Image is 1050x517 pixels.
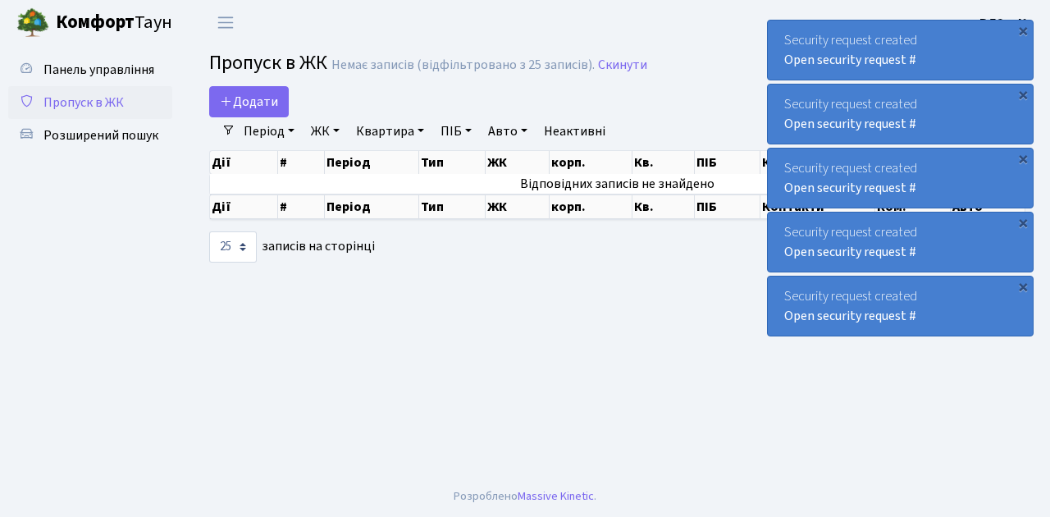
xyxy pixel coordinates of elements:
a: Пропуск в ЖК [8,86,172,119]
div: Security request created [768,149,1033,208]
a: Open security request # [784,307,916,325]
th: ЖК [486,194,550,219]
a: Неактивні [537,117,612,145]
a: Розширений пошук [8,119,172,152]
label: записів на сторінці [209,231,375,263]
span: Пропуск в ЖК [43,94,124,112]
a: Додати [209,86,289,117]
a: ЖК [304,117,346,145]
th: Контакти [760,151,875,174]
div: × [1015,278,1031,295]
a: Авто [482,117,534,145]
span: Додати [220,93,278,111]
b: Комфорт [56,9,135,35]
a: Open security request # [784,243,916,261]
div: Немає записів (відфільтровано з 25 записів). [331,57,595,73]
a: Період [237,117,301,145]
button: Переключити навігацію [205,9,246,36]
img: logo.png [16,7,49,39]
div: Security request created [768,21,1033,80]
div: Security request created [768,85,1033,144]
div: Security request created [768,277,1033,336]
a: Open security request # [784,179,916,197]
div: × [1015,150,1031,167]
th: Кв. [632,194,696,219]
a: Open security request # [784,51,916,69]
th: ЖК [486,151,550,174]
span: Розширений пошук [43,126,158,144]
select: записів на сторінці [209,231,257,263]
span: Пропуск в ЖК [209,48,327,77]
td: Відповідних записів не знайдено [210,174,1025,194]
a: ПІБ [434,117,478,145]
th: Період [325,151,419,174]
div: × [1015,22,1031,39]
th: корп. [550,194,632,219]
th: Кв. [632,151,696,174]
th: Тип [419,151,486,174]
div: Розроблено . [454,487,596,506]
th: корп. [550,151,632,174]
a: Квартира [349,117,431,145]
a: Open security request # [784,115,916,133]
th: Дії [210,194,278,219]
span: Панель управління [43,61,154,79]
b: ВЛ2 -. К. [979,14,1030,32]
div: Security request created [768,213,1033,272]
th: ПІБ [695,151,760,174]
a: Скинути [598,57,647,73]
th: Дії [210,151,278,174]
th: Контакти [760,194,875,219]
span: Таун [56,9,172,37]
th: Період [325,194,419,219]
th: # [278,194,324,219]
a: Massive Kinetic [518,487,594,505]
a: ВЛ2 -. К. [979,13,1030,33]
th: ПІБ [695,194,760,219]
a: Панель управління [8,53,172,86]
div: × [1015,214,1031,231]
th: Тип [419,194,486,219]
th: # [278,151,324,174]
div: × [1015,86,1031,103]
